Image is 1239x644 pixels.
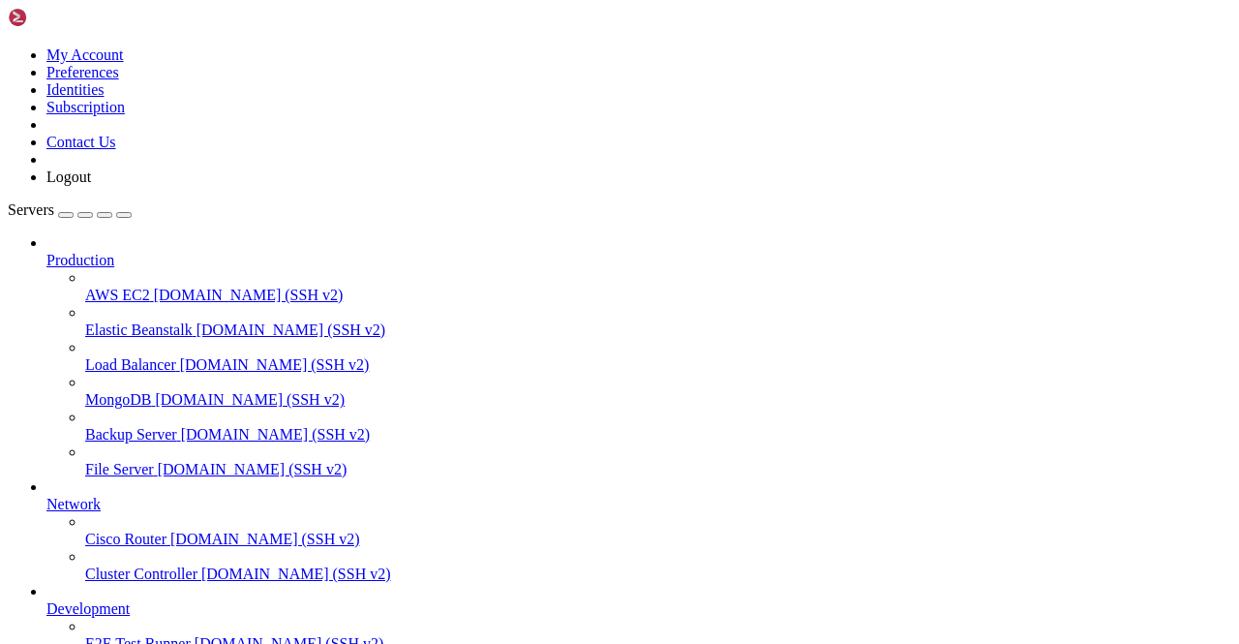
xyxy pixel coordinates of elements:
a: MongoDB [DOMAIN_NAME] (SSH v2) [85,391,1231,409]
span: [DOMAIN_NAME] (SSH v2) [154,287,344,303]
span: [DOMAIN_NAME] (SSH v2) [180,356,370,373]
a: Cisco Router [DOMAIN_NAME] (SSH v2) [85,531,1231,548]
a: My Account [46,46,124,63]
span: Backup Server [85,426,177,443]
a: Contact Us [46,134,116,150]
span: Servers [8,201,54,218]
a: Servers [8,201,132,218]
a: Logout [46,169,91,185]
li: File Server [DOMAIN_NAME] (SSH v2) [85,444,1231,478]
li: Production [46,234,1231,478]
li: Cisco Router [DOMAIN_NAME] (SSH v2) [85,513,1231,548]
a: Subscription [46,99,125,115]
li: Cluster Controller [DOMAIN_NAME] (SSH v2) [85,548,1231,583]
li: Backup Server [DOMAIN_NAME] (SSH v2) [85,409,1231,444]
span: [DOMAIN_NAME] (SSH v2) [170,531,360,547]
a: Network [46,496,1231,513]
a: Preferences [46,64,119,80]
a: Development [46,600,1231,618]
li: Load Balancer [DOMAIN_NAME] (SSH v2) [85,339,1231,374]
li: MongoDB [DOMAIN_NAME] (SSH v2) [85,374,1231,409]
span: [DOMAIN_NAME] (SSH v2) [196,322,386,338]
a: AWS EC2 [DOMAIN_NAME] (SSH v2) [85,287,1231,304]
span: [DOMAIN_NAME] (SSH v2) [155,391,345,408]
span: Development [46,600,130,617]
span: [DOMAIN_NAME] (SSH v2) [201,566,391,582]
img: Shellngn [8,8,119,27]
span: [DOMAIN_NAME] (SSH v2) [181,426,371,443]
span: MongoDB [85,391,151,408]
span: Load Balancer [85,356,176,373]
span: Cluster Controller [85,566,197,582]
span: AWS EC2 [85,287,150,303]
span: Production [46,252,114,268]
li: Network [46,478,1231,583]
span: File Server [85,461,154,477]
a: File Server [DOMAIN_NAME] (SSH v2) [85,461,1231,478]
a: Production [46,252,1231,269]
span: Network [46,496,101,512]
span: [DOMAIN_NAME] (SSH v2) [158,461,348,477]
a: Load Balancer [DOMAIN_NAME] (SSH v2) [85,356,1231,374]
span: Cisco Router [85,531,166,547]
li: AWS EC2 [DOMAIN_NAME] (SSH v2) [85,269,1231,304]
span: Elastic Beanstalk [85,322,193,338]
a: Elastic Beanstalk [DOMAIN_NAME] (SSH v2) [85,322,1231,339]
li: Elastic Beanstalk [DOMAIN_NAME] (SSH v2) [85,304,1231,339]
a: Cluster Controller [DOMAIN_NAME] (SSH v2) [85,566,1231,583]
a: Identities [46,81,105,98]
a: Backup Server [DOMAIN_NAME] (SSH v2) [85,426,1231,444]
